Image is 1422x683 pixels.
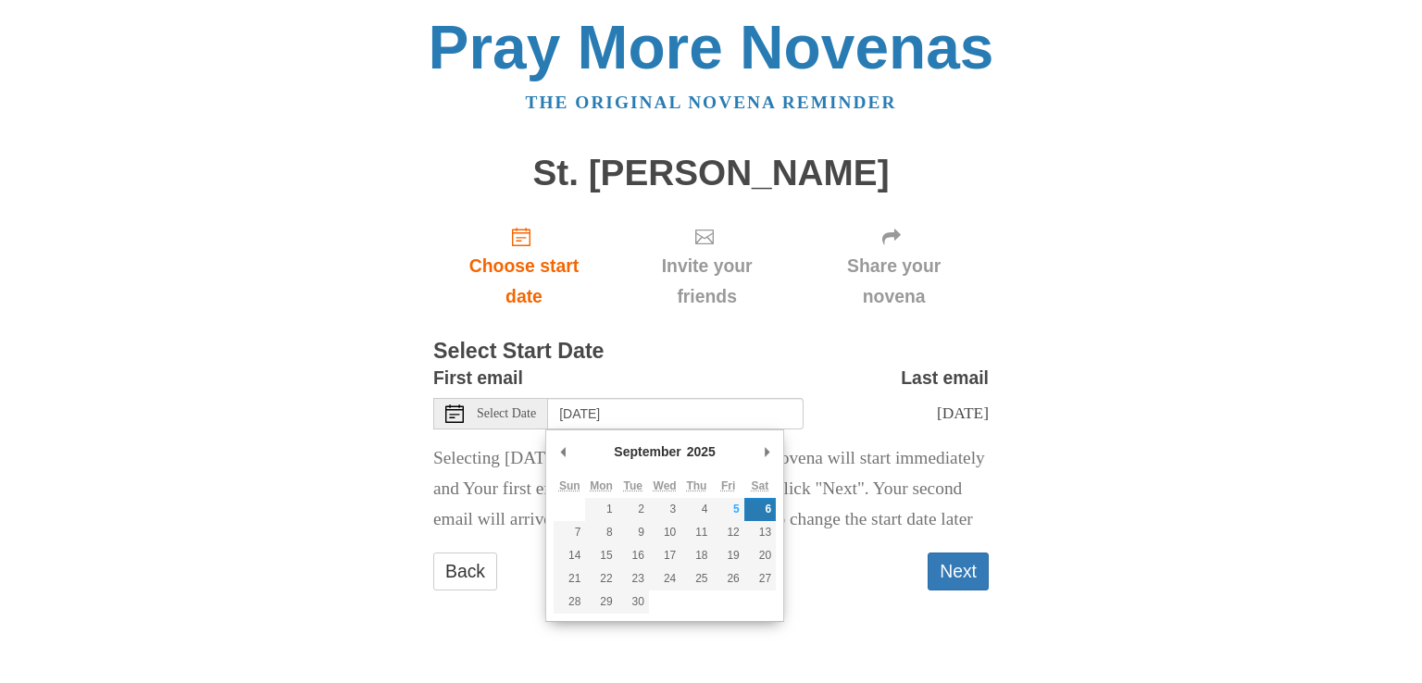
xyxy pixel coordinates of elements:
[744,498,776,521] button: 6
[744,567,776,590] button: 27
[554,567,585,590] button: 21
[680,567,712,590] button: 25
[585,567,617,590] button: 22
[429,13,994,81] a: Pray More Novenas
[617,498,649,521] button: 2
[585,521,617,544] button: 8
[433,211,615,321] a: Choose start date
[554,521,585,544] button: 7
[559,479,580,492] abbr: Sunday
[757,438,776,466] button: Next Month
[680,544,712,567] button: 18
[649,567,680,590] button: 24
[624,479,642,492] abbr: Tuesday
[433,553,497,590] a: Back
[713,567,744,590] button: 26
[615,211,799,321] div: Click "Next" to confirm your start date first.
[680,498,712,521] button: 4
[744,521,776,544] button: 13
[452,251,596,312] span: Choose start date
[554,438,572,466] button: Previous Month
[721,479,735,492] abbr: Friday
[686,479,706,492] abbr: Thursday
[611,438,683,466] div: September
[585,498,617,521] button: 1
[649,544,680,567] button: 17
[633,251,780,312] span: Invite your friends
[713,544,744,567] button: 19
[433,154,989,193] h1: St. [PERSON_NAME]
[554,544,585,567] button: 14
[752,479,769,492] abbr: Saturday
[817,251,970,312] span: Share your novena
[649,498,680,521] button: 3
[585,590,617,614] button: 29
[744,544,776,567] button: 20
[548,398,804,429] input: Use the arrow keys to pick a date
[617,590,649,614] button: 30
[680,521,712,544] button: 11
[684,438,718,466] div: 2025
[554,590,585,614] button: 28
[928,553,989,590] button: Next
[649,521,680,544] button: 10
[590,479,613,492] abbr: Monday
[901,363,989,393] label: Last email
[617,544,649,567] button: 16
[617,521,649,544] button: 9
[433,443,989,535] p: Selecting [DATE] as the start date means Your novena will start immediately and Your first email ...
[937,404,989,422] span: [DATE]
[585,544,617,567] button: 15
[713,498,744,521] button: 5
[713,521,744,544] button: 12
[433,363,523,393] label: First email
[617,567,649,590] button: 23
[799,211,989,321] div: Click "Next" to confirm your start date first.
[433,340,989,364] h3: Select Start Date
[477,407,536,420] span: Select Date
[654,479,677,492] abbr: Wednesday
[526,93,897,112] a: The original novena reminder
